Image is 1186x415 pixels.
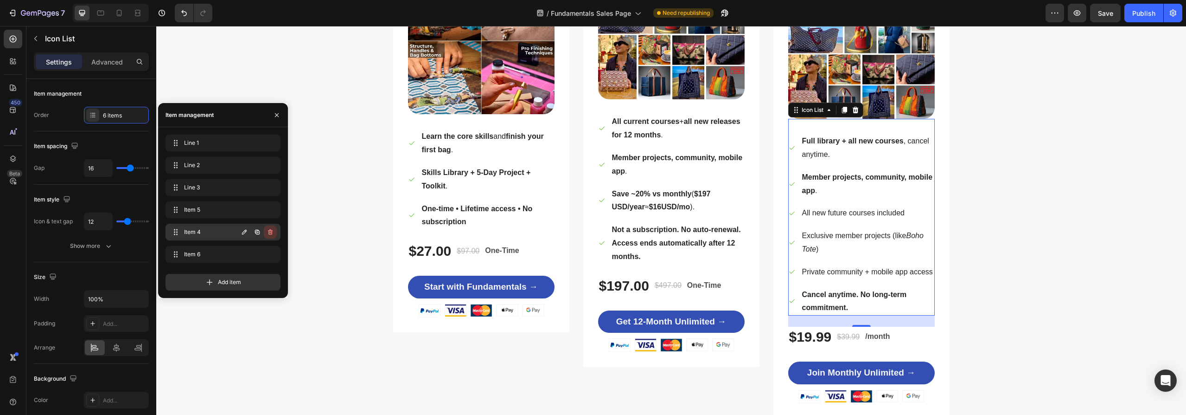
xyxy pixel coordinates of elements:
p: All new future courses included [646,181,748,194]
div: Rich Text Editor. Editing area: main [265,139,398,168]
div: Join Monthly Unlimited → [651,341,759,353]
strong: Member projects, community, mobile app [646,147,777,169]
button: Join Monthly Unlimited → [632,336,778,358]
span: Fundamentals Sales Page [551,8,631,18]
p: and . [266,104,397,131]
p: Exclusive member projects (like ) [646,203,778,230]
strong: $16USD/mo [492,177,534,185]
div: Size [34,271,58,284]
strong: One-time • Lifetime access • No subscription [266,179,376,200]
div: 450 [9,99,22,106]
strong: One-Time [329,220,363,228]
span: Save [1098,9,1113,17]
p: + . [456,89,587,116]
div: Item management [34,90,82,98]
div: $97.00 [300,219,324,232]
p: Settings [46,57,72,67]
span: Need republishing [663,9,710,17]
strong: $197 USD/year [456,164,555,185]
div: Show more [70,241,113,251]
p: , cancel anytime. [646,109,778,136]
span: Item 5 [184,206,258,214]
button: 7 [4,4,69,22]
strong: all new releases for 12 months [456,91,584,113]
button: Start with Fundamentals → [252,250,398,272]
div: Item management [166,111,214,119]
div: $39.99 [680,305,704,318]
div: Item spacing [34,140,80,153]
p: . [266,140,397,167]
span: Line 3 [184,183,258,192]
div: Width [34,295,49,303]
strong: Full library + all new courses [646,111,747,119]
span: Item 4 [184,228,236,236]
button: Save [1090,4,1121,22]
button: Get 12-Month Unlimited → [442,285,588,307]
strong: All current courses [456,91,523,99]
div: Add... [103,396,147,405]
strong: Skills Library + 5-Day Project + Toolkit [266,143,375,164]
div: Color [34,396,48,404]
div: Rich Text Editor. Editing area: main [265,103,398,132]
span: Item 6 [184,250,258,259]
div: Icon List [644,80,669,88]
button: Publish [1124,4,1163,22]
div: Arrange [34,344,55,352]
span: / [547,8,549,18]
span: Line 2 [184,161,258,169]
div: $197.00 [442,250,494,270]
div: Undo/Redo [175,4,212,22]
div: $497.00 [497,253,526,266]
i: Boho Tote [646,206,767,227]
div: Icon & text gap [34,217,73,226]
div: Rich Text Editor. Editing area: main [455,88,588,117]
input: Auto [84,160,112,176]
div: Rich Text Editor. Editing area: main [455,124,588,153]
strong: Cancel anytime. No long-term commitment. [646,265,751,286]
p: 7 [61,7,65,19]
div: Start with Fundamentals → [268,255,382,267]
div: Add... [103,320,147,328]
div: Beta [7,170,22,177]
strong: /month [709,306,733,314]
div: Rich Text Editor. Editing area: main [645,144,778,173]
strong: One-Time [531,255,565,263]
p: ( ≈ ). [456,162,587,188]
strong: Member projects, community, mobile app [456,128,587,149]
div: Order [34,111,49,119]
div: $19.99 [632,301,676,321]
p: Advanced [91,57,123,67]
strong: Learn the core skills [266,106,338,114]
strong: Save ~20% vs monthly [456,164,536,172]
div: Rich Text Editor. Editing area: main [265,175,398,204]
input: Auto [84,213,112,230]
div: Get 12-Month Unlimited → [460,290,570,302]
p: Private community + mobile app access [646,240,777,253]
div: $27.00 [252,215,296,235]
strong: Not a subscription. No auto-renewal. Access ends automatically after 12 months. [456,200,585,234]
p: . [646,145,778,172]
div: 6 items [103,111,147,120]
span: Add item [218,278,241,286]
input: Auto [84,291,148,307]
div: Publish [1132,8,1155,18]
div: Item style [34,194,72,206]
div: Padding [34,319,55,328]
div: Rich Text Editor. Editing area: main [645,108,778,136]
iframe: Design area [156,26,1186,415]
div: Open Intercom Messenger [1154,370,1177,392]
span: Line 1 [184,139,258,147]
p: . [456,125,587,152]
div: Rich Text Editor. Editing area: main [455,161,588,189]
div: Gap [34,164,45,172]
div: Background [34,373,79,385]
button: Show more [34,238,149,254]
p: Icon List [45,33,145,44]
